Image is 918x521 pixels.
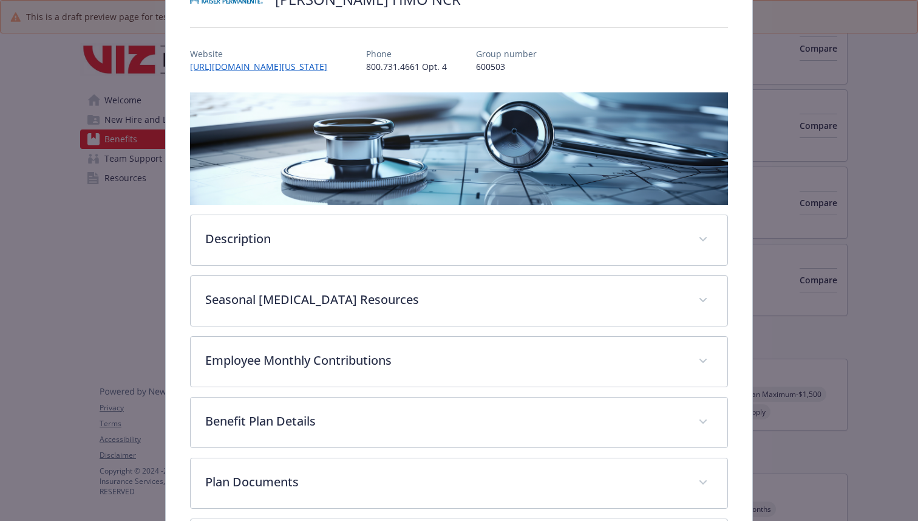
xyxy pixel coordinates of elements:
p: Description [205,230,684,248]
p: Seasonal [MEDICAL_DATA] Resources [205,291,684,309]
div: Employee Monthly Contributions [191,337,727,387]
div: Benefit Plan Details [191,398,727,447]
p: 800.731.4661 Opt. 4 [366,60,447,73]
a: [URL][DOMAIN_NAME][US_STATE] [190,61,337,72]
p: 600503 [476,60,537,73]
div: Seasonal [MEDICAL_DATA] Resources [191,276,727,326]
div: Description [191,215,727,265]
p: Group number [476,47,537,60]
img: banner [190,92,728,205]
div: Plan Documents [191,458,727,508]
p: Plan Documents [205,473,684,491]
p: Phone [366,47,447,60]
p: Website [190,47,337,60]
p: Employee Monthly Contributions [205,351,684,370]
p: Benefit Plan Details [205,412,684,430]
